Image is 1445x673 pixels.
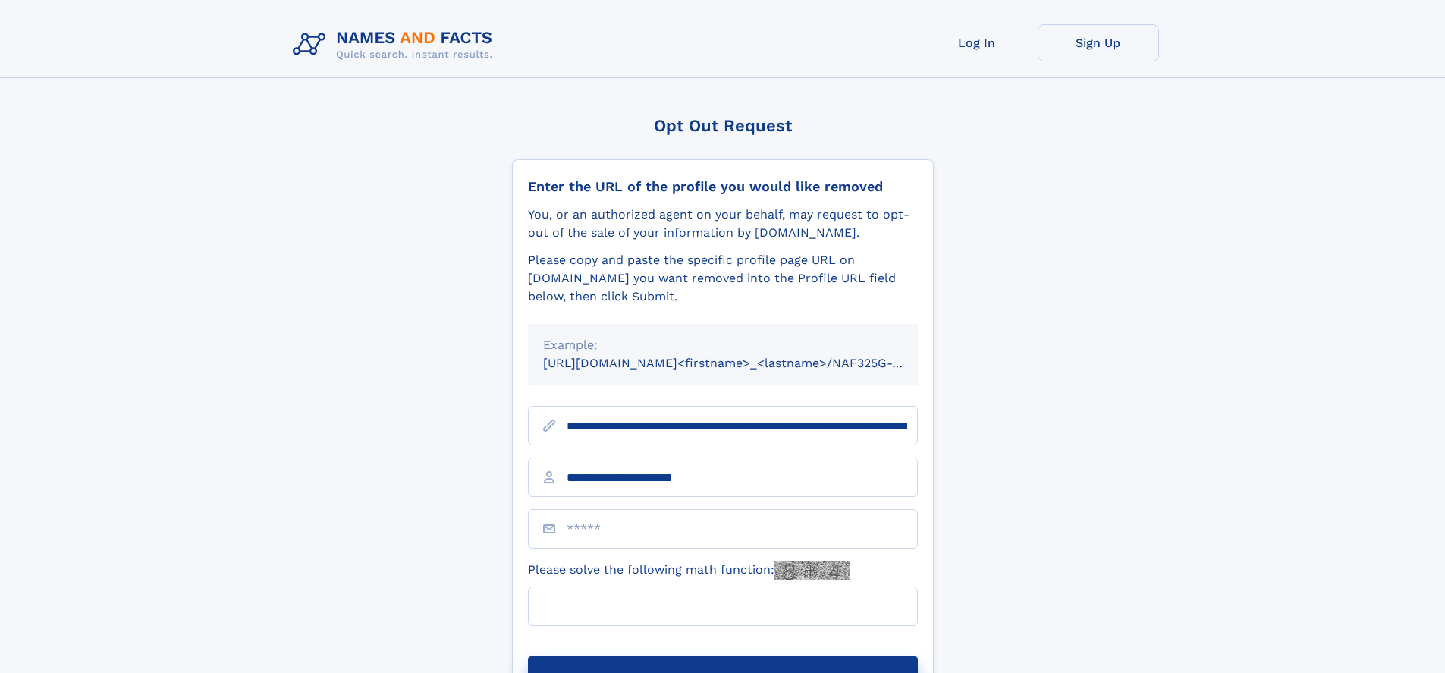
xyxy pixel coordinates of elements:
[512,116,934,135] div: Opt Out Request
[528,178,918,195] div: Enter the URL of the profile you would like removed
[528,206,918,242] div: You, or an authorized agent on your behalf, may request to opt-out of the sale of your informatio...
[528,251,918,306] div: Please copy and paste the specific profile page URL on [DOMAIN_NAME] you want removed into the Pr...
[528,561,850,580] label: Please solve the following math function:
[916,24,1038,61] a: Log In
[1038,24,1159,61] a: Sign Up
[543,336,903,354] div: Example:
[543,356,947,370] small: [URL][DOMAIN_NAME]<firstname>_<lastname>/NAF325G-xxxxxxxx
[287,24,505,65] img: Logo Names and Facts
